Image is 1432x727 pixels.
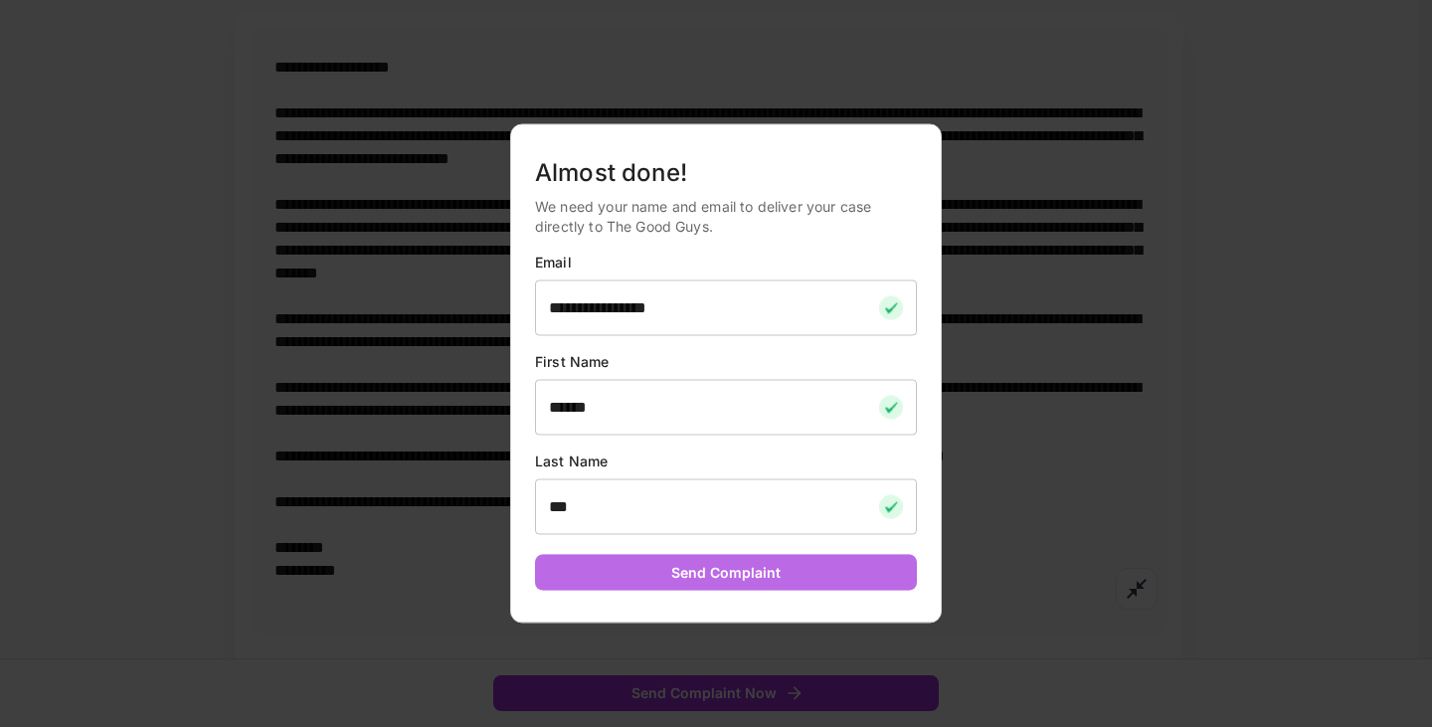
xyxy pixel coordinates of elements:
[879,395,903,419] img: checkmark
[535,451,917,470] p: Last Name
[879,494,903,518] img: checkmark
[879,295,903,319] img: checkmark
[535,156,917,188] h5: Almost done!
[535,554,917,591] button: Send Complaint
[535,196,917,236] p: We need your name and email to deliver your case directly to The Good Guys.
[535,252,917,272] p: Email
[535,351,917,371] p: First Name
